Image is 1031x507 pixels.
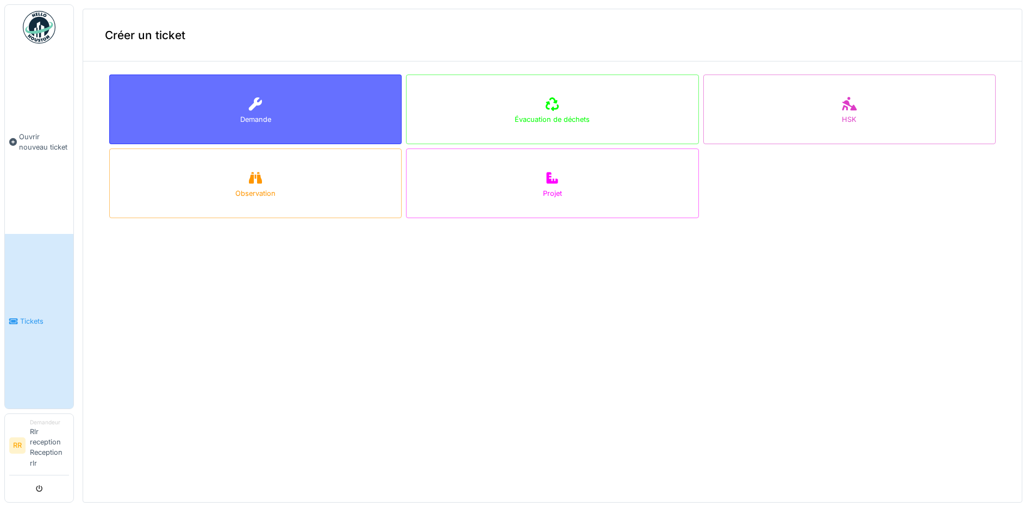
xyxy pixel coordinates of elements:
[5,234,73,408] a: Tickets
[235,188,276,199] div: Observation
[23,11,55,44] img: Badge_color-CXgf-gQk.svg
[30,418,69,473] li: Rlr reception Reception rlr
[5,50,73,234] a: Ouvrir nouveau ticket
[515,114,590,125] div: Évacuation de déchets
[842,114,857,125] div: HSK
[9,418,69,475] a: RR DemandeurRlr reception Reception rlr
[543,188,562,199] div: Projet
[19,132,69,152] span: Ouvrir nouveau ticket
[9,437,26,454] li: RR
[30,418,69,426] div: Demandeur
[240,114,271,125] div: Demande
[83,9,1022,61] div: Créer un ticket
[20,316,69,326] span: Tickets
